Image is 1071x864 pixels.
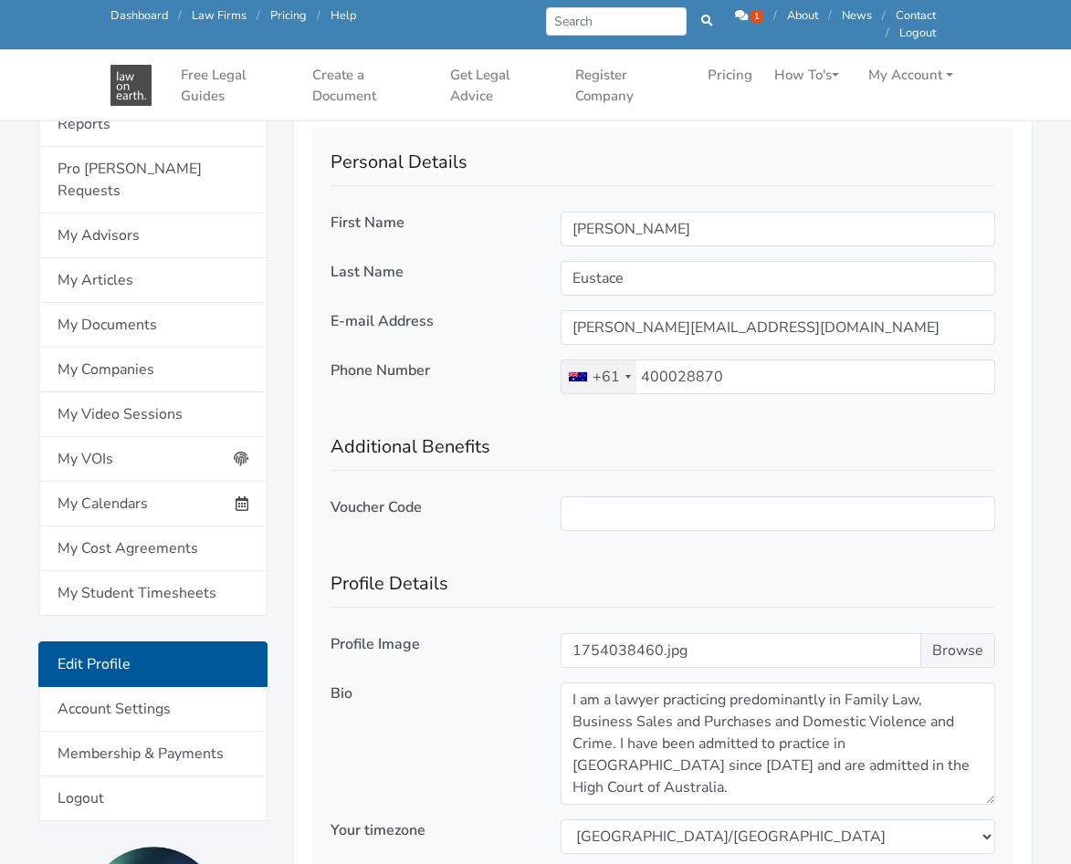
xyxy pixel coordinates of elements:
div: +61 [593,366,620,388]
h2: Additional Benefits [331,409,995,471]
a: My Account [861,57,961,93]
label: First Name [331,212,404,234]
a: My VOIs [38,437,268,482]
a: Membership & Payments [38,732,268,776]
a: Logout [899,25,936,41]
label: Profile Image [331,633,420,655]
textarea: I am a lawyer practicing predominantly in Family Law, Business Sales and Purchases and Domestic V... [561,682,995,805]
input: Search [546,7,688,36]
a: 1 [735,7,766,24]
a: Get Legal Advice [443,57,561,113]
input: Phone Number e.g. 412 345 678 [561,359,995,394]
a: Account Settings [38,687,268,732]
a: My Documents [38,303,268,348]
span: / [882,7,886,24]
span: / [257,7,260,24]
span: / [886,25,889,41]
a: Pricing [270,7,307,24]
a: My Articles [38,258,268,303]
a: My Video Sessions [38,392,268,437]
a: My Companies [38,348,268,392]
span: / [828,7,832,24]
a: Contact [896,7,936,24]
a: Pricing [700,57,760,93]
a: Register Company [568,57,693,113]
a: Reports [38,102,268,147]
a: Free Legal Guides [173,57,298,113]
label: Voucher Code [331,496,422,518]
label: Phone Number [331,359,430,381]
a: My Advisors [38,213,268,258]
label: Bio [331,682,352,704]
a: My Student Timesheets [38,571,268,616]
span: / [773,7,777,24]
span: 1 [751,10,763,23]
div: Australia: +61 [562,360,636,393]
a: Help [331,7,356,24]
span: / [178,7,182,24]
a: About [787,7,818,24]
a: Create a Document [305,57,436,113]
a: Logout [38,776,268,821]
a: Dashboard [110,7,168,24]
a: My Calendars [38,482,268,526]
a: How To's [767,57,846,93]
img: Law On Earth [110,65,152,106]
a: Pro [PERSON_NAME] Requests [38,147,268,213]
h2: Personal Details [331,146,995,186]
a: Law Firms [192,7,247,24]
label: E-mail Address [331,310,434,332]
a: News [842,7,872,24]
label: Last Name [331,261,404,283]
a: My Cost Agreements [38,526,268,571]
span: / [317,7,320,24]
h2: Profile Details [331,546,995,608]
a: Edit Profile [38,641,268,687]
label: Your timezone [331,819,425,841]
